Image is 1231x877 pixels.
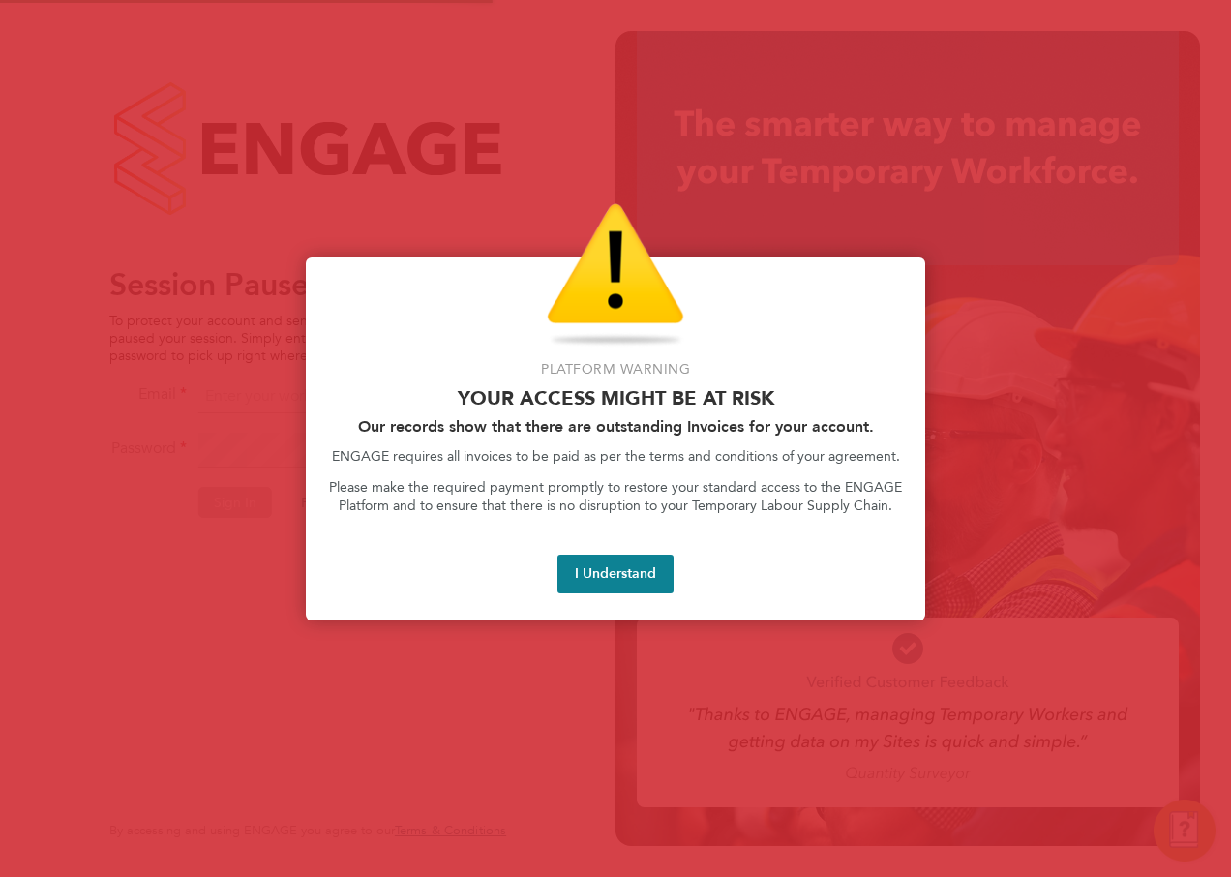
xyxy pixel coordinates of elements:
[329,447,902,467] p: ENGAGE requires all invoices to be paid as per the terms and conditions of your agreement.
[329,417,902,436] h2: Our records show that there are outstanding Invoices for your account.
[329,478,902,516] p: Please make the required payment promptly to restore your standard access to the ENGAGE Platform ...
[329,386,902,409] p: Your access might be at risk
[547,203,684,348] img: Warning Icon
[306,257,925,620] div: Access At Risk
[329,360,902,379] p: Platform Warning
[557,555,674,593] button: I Understand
